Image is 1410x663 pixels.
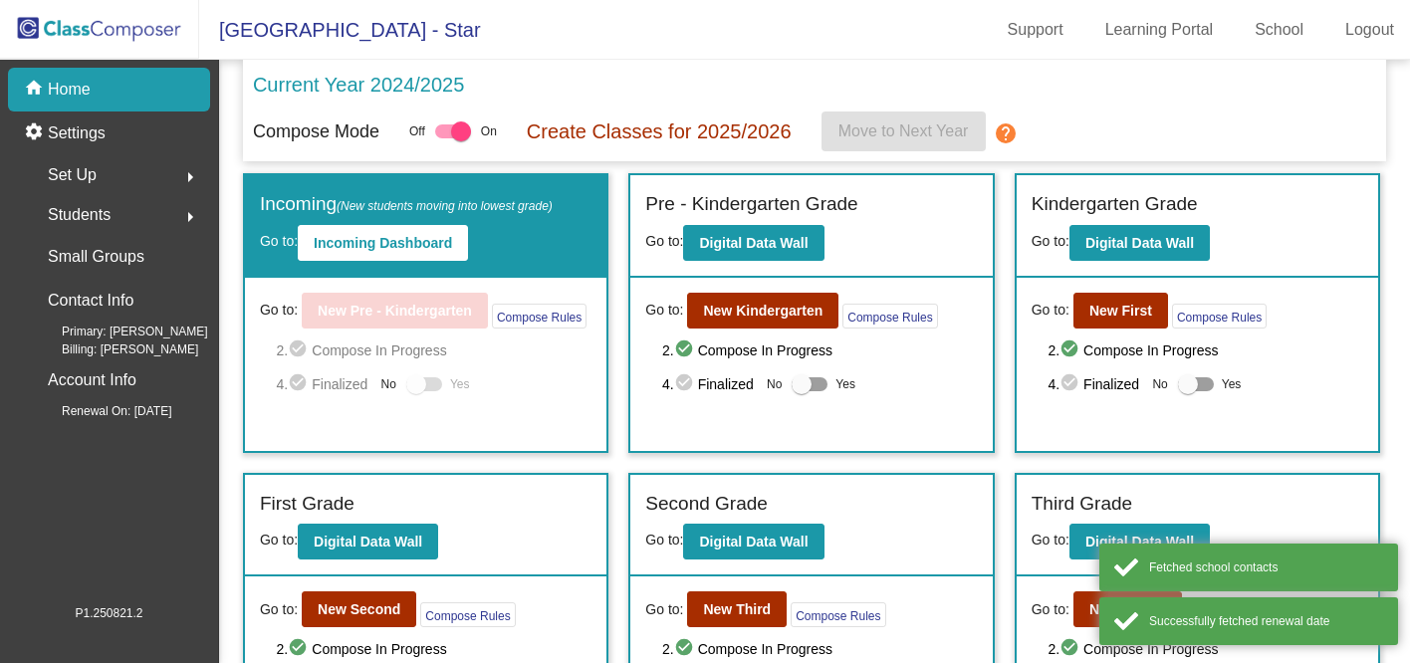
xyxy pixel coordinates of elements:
b: Incoming Dashboard [314,235,452,251]
label: Incoming [260,190,553,219]
a: School [1239,14,1319,46]
button: Digital Data Wall [298,524,438,559]
span: Go to: [260,532,298,548]
mat-icon: check_circle [1059,338,1083,362]
mat-icon: check_circle [288,338,312,362]
span: Go to: [645,599,683,620]
mat-icon: arrow_right [178,165,202,189]
span: Go to: [645,233,683,249]
mat-icon: check_circle [674,338,698,362]
b: New Kindergarten [703,303,822,319]
div: Successfully fetched renewal date [1149,612,1383,630]
p: Account Info [48,366,136,394]
b: Digital Data Wall [1085,534,1194,550]
mat-icon: check_circle [1059,372,1083,396]
span: Yes [835,372,855,396]
button: New Pre - Kindergarten [302,293,488,329]
mat-icon: check_circle [1059,637,1083,661]
p: Contact Info [48,287,133,315]
span: No [1152,375,1167,393]
b: New Third [703,601,771,617]
b: New Pre - Kindergarten [318,303,472,319]
button: Digital Data Wall [1069,524,1210,559]
span: 2. Compose In Progress [1048,637,1363,661]
b: New Second [318,601,400,617]
span: 4. Finalized [662,372,757,396]
span: 2. Compose In Progress [277,637,592,661]
button: New Third [687,591,787,627]
button: Digital Data Wall [683,225,823,261]
label: First Grade [260,490,354,519]
span: 4. Finalized [277,372,371,396]
button: Digital Data Wall [683,524,823,559]
div: Fetched school contacts [1149,558,1383,576]
button: Digital Data Wall [1069,225,1210,261]
span: No [767,375,782,393]
span: (New students moving into lowest grade) [337,199,553,213]
a: Logout [1329,14,1410,46]
mat-icon: check_circle [288,637,312,661]
span: 4. Finalized [1048,372,1142,396]
span: 2. Compose In Progress [662,338,978,362]
b: Digital Data Wall [699,534,808,550]
a: Learning Portal [1089,14,1230,46]
p: Settings [48,121,106,145]
span: Off [409,122,425,140]
label: Third Grade [1032,490,1132,519]
span: Go to: [260,599,298,620]
button: Incoming Dashboard [298,225,468,261]
p: Home [48,78,91,102]
span: Go to: [260,233,298,249]
label: Kindergarten Grade [1032,190,1198,219]
span: Yes [1222,372,1242,396]
b: New Fourth [1089,601,1166,617]
p: Current Year 2024/2025 [253,70,464,100]
span: Go to: [1032,599,1069,620]
b: Digital Data Wall [1085,235,1194,251]
mat-icon: check_circle [288,372,312,396]
button: New Kindergarten [687,293,838,329]
span: Students [48,201,111,229]
label: Second Grade [645,490,768,519]
span: On [481,122,497,140]
span: 2. Compose In Progress [662,637,978,661]
span: Primary: [PERSON_NAME] [30,323,208,340]
span: Go to: [645,532,683,548]
mat-icon: help [994,121,1018,145]
span: Go to: [260,300,298,321]
button: New First [1073,293,1168,329]
mat-icon: settings [24,121,48,145]
span: 2. Compose In Progress [277,338,592,362]
span: Go to: [1032,233,1069,249]
span: 2. Compose In Progress [1048,338,1363,362]
button: Compose Rules [791,602,885,627]
button: Compose Rules [1172,304,1267,329]
span: Go to: [1032,300,1069,321]
button: Move to Next Year [822,111,986,151]
span: Go to: [645,300,683,321]
span: Renewal On: [DATE] [30,402,171,420]
span: Go to: [1032,532,1069,548]
b: Digital Data Wall [699,235,808,251]
span: Set Up [48,161,97,189]
mat-icon: check_circle [674,372,698,396]
b: Digital Data Wall [314,534,422,550]
span: Move to Next Year [838,122,969,139]
label: Pre - Kindergarten Grade [645,190,857,219]
p: Compose Mode [253,118,379,145]
p: Create Classes for 2025/2026 [527,116,792,146]
mat-icon: arrow_right [178,205,202,229]
span: No [381,375,396,393]
mat-icon: check_circle [674,637,698,661]
b: New First [1089,303,1152,319]
a: Support [992,14,1079,46]
button: Compose Rules [842,304,937,329]
button: New Second [302,591,416,627]
span: Billing: [PERSON_NAME] [30,340,198,358]
p: Small Groups [48,243,144,271]
button: Compose Rules [492,304,587,329]
button: Compose Rules [420,602,515,627]
span: [GEOGRAPHIC_DATA] - Star [199,14,481,46]
span: Yes [450,372,470,396]
button: New Fourth [1073,591,1182,627]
